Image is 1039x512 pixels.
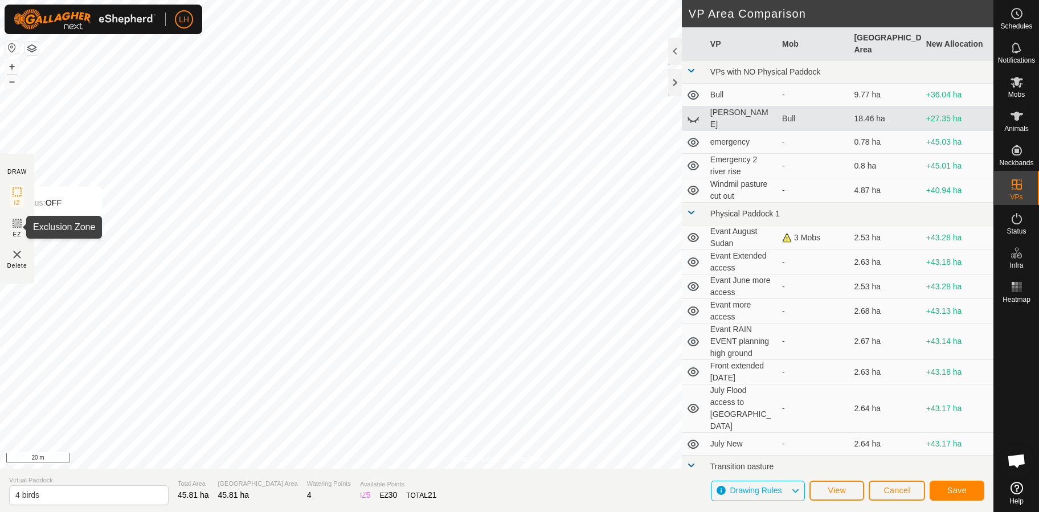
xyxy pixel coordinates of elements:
[849,433,921,456] td: 2.64 ha
[922,360,993,384] td: +43.18 ha
[706,27,778,61] th: VP
[710,67,821,76] span: VPs with NO Physical Paddock
[922,154,993,178] td: +45.01 ha
[922,226,993,250] td: +43.28 ha
[782,305,845,317] div: -
[849,107,921,131] td: 18.46 ha
[10,248,24,261] img: VP
[849,27,921,61] th: [GEOGRAPHIC_DATA] Area
[406,489,436,501] div: TOTAL
[218,479,298,489] span: [GEOGRAPHIC_DATA] Area
[14,199,21,207] span: IZ
[782,232,845,244] div: 3 Mobs
[782,256,845,268] div: -
[782,136,845,148] div: -
[360,489,370,501] div: IZ
[706,384,778,433] td: July Flood access to [GEOGRAPHIC_DATA]
[782,403,845,415] div: -
[689,7,993,21] h2: VP Area Comparison
[508,454,542,464] a: Contact Us
[869,481,925,501] button: Cancel
[922,299,993,323] td: +43.13 ha
[706,226,778,250] td: Evant August Sudan
[360,480,437,489] span: Available Points
[849,384,921,433] td: 2.64 ha
[1004,125,1029,132] span: Animals
[706,299,778,323] td: Evant more access
[922,275,993,299] td: +43.28 ha
[782,113,845,125] div: Bull
[922,323,993,360] td: +43.14 ha
[849,84,921,107] td: 9.77 ha
[218,490,249,499] span: 45.81 ha
[730,486,782,495] span: Drawing Rules
[782,160,845,172] div: -
[883,486,910,495] span: Cancel
[1000,444,1034,478] a: Open chat
[388,490,398,499] span: 30
[849,299,921,323] td: 2.68 ha
[809,481,864,501] button: View
[782,281,845,293] div: -
[7,261,27,270] span: Delete
[1009,498,1024,505] span: Help
[922,384,993,433] td: +43.17 ha
[849,275,921,299] td: 2.53 ha
[922,131,993,154] td: +45.03 ha
[706,323,778,360] td: Evant RAIN EVENT planning high ground
[778,27,849,61] th: Mob
[25,42,39,55] button: Map Layers
[947,486,967,495] span: Save
[178,490,209,499] span: 45.81 ha
[14,9,156,30] img: Gallagher Logo
[452,454,494,464] a: Privacy Policy
[706,433,778,456] td: July New
[20,196,93,210] div: OFF
[922,84,993,107] td: +36.04 ha
[849,360,921,384] td: 2.63 ha
[782,438,845,450] div: -
[13,230,22,239] span: EZ
[930,481,984,501] button: Save
[849,323,921,360] td: 2.67 ha
[5,60,19,73] button: +
[706,84,778,107] td: Bull
[706,154,778,178] td: Emergency 2 river rise
[1000,23,1032,30] span: Schedules
[706,131,778,154] td: emergency
[706,107,778,131] td: [PERSON_NAME]
[849,178,921,203] td: 4.87 ha
[994,477,1039,509] a: Help
[7,167,27,176] div: DRAW
[849,154,921,178] td: 0.8 ha
[366,490,371,499] span: 5
[922,27,993,61] th: New Allocation
[307,490,312,499] span: 4
[999,159,1033,166] span: Neckbands
[828,486,846,495] span: View
[9,476,169,485] span: Virtual Paddock
[849,131,921,154] td: 0.78 ha
[1008,91,1025,98] span: Mobs
[922,178,993,203] td: +40.94 ha
[5,41,19,55] button: Reset Map
[782,335,845,347] div: -
[710,209,780,218] span: Physical Paddock 1
[922,250,993,275] td: +43.18 ha
[706,275,778,299] td: Evant June more access
[706,178,778,203] td: Windmil pasture cut out
[20,214,93,228] div: Inclusion Zone
[5,75,19,88] button: –
[849,250,921,275] td: 2.63 ha
[307,479,351,489] span: Watering Points
[1003,296,1030,303] span: Heatmap
[1009,262,1023,269] span: Infra
[178,479,209,489] span: Total Area
[1007,228,1026,235] span: Status
[782,185,845,196] div: -
[710,462,774,471] span: Transition pasture
[782,366,845,378] div: -
[706,250,778,275] td: Evant Extended access
[179,14,189,26] span: LH
[998,57,1035,64] span: Notifications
